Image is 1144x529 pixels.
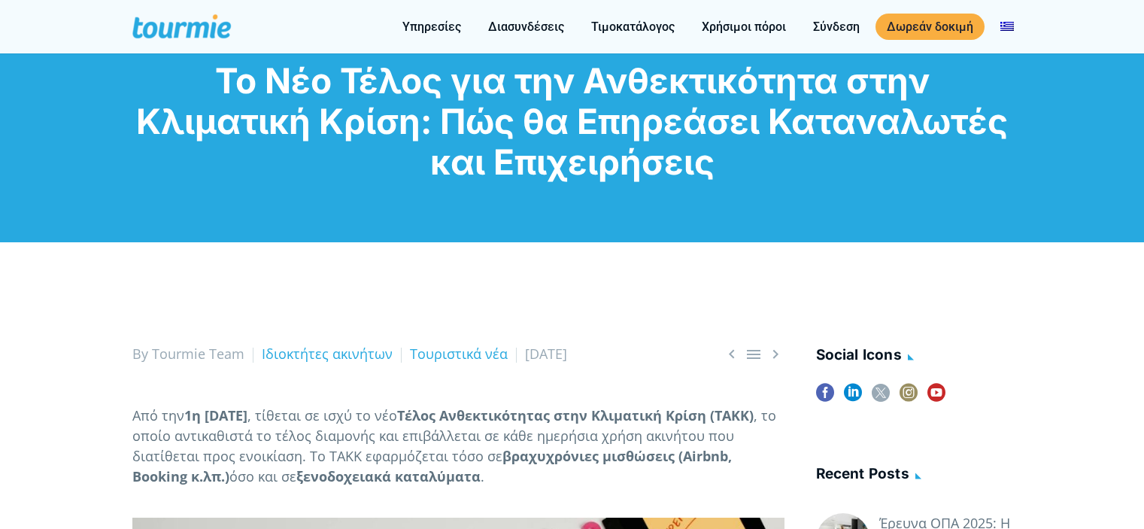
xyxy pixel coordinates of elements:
[391,17,472,36] a: Υπηρεσίες
[816,344,1012,369] h4: social icons
[132,345,244,363] span: By Tourmie Team
[802,17,871,36] a: Σύνδεση
[844,384,862,412] a: linkedin
[816,384,834,412] a: facebook
[766,345,784,363] a: 
[481,467,484,485] span: .
[132,60,1012,182] h1: Το Νέο Τέλος για την Ανθεκτικότητα στην Κλιματική Κρίση: Πώς θα Επηρεάσει Καταναλωτές και Επιχειρ...
[184,406,247,424] b: 1η [DATE]
[262,345,393,363] a: Ιδιοκτήτες ακινήτων
[247,406,397,424] span: , τίθεται σε ισχύ το νέο
[816,463,1012,488] h4: Recent posts
[872,384,890,412] a: twitter
[766,345,784,363] span: Next post
[410,345,508,363] a: Τουριστικά νέα
[900,384,918,412] a: instagram
[927,384,945,412] a: youtube
[296,467,481,485] b: ξενοδοχειακά καταλύματα
[477,17,575,36] a: Διασυνδέσεις
[525,345,567,363] span: [DATE]
[875,14,985,40] a: Δωρεάν δοκιμή
[132,406,776,465] span: , το οποίο αντικαθιστά το τέλος διαμονής και επιβάλλεται σε κάθε ημερήσια χρήση ακινήτου που διατ...
[723,345,741,363] span: Previous post
[745,345,763,363] a: 
[397,406,754,424] b: Τέλος Ανθεκτικότητας στην Κλιματική Κρίση (ΤΑΚΚ)
[229,467,296,485] span: όσο και σε
[580,17,686,36] a: Τιμοκατάλογος
[132,406,184,424] span: Από την
[723,345,741,363] a: 
[690,17,797,36] a: Χρήσιμοι πόροι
